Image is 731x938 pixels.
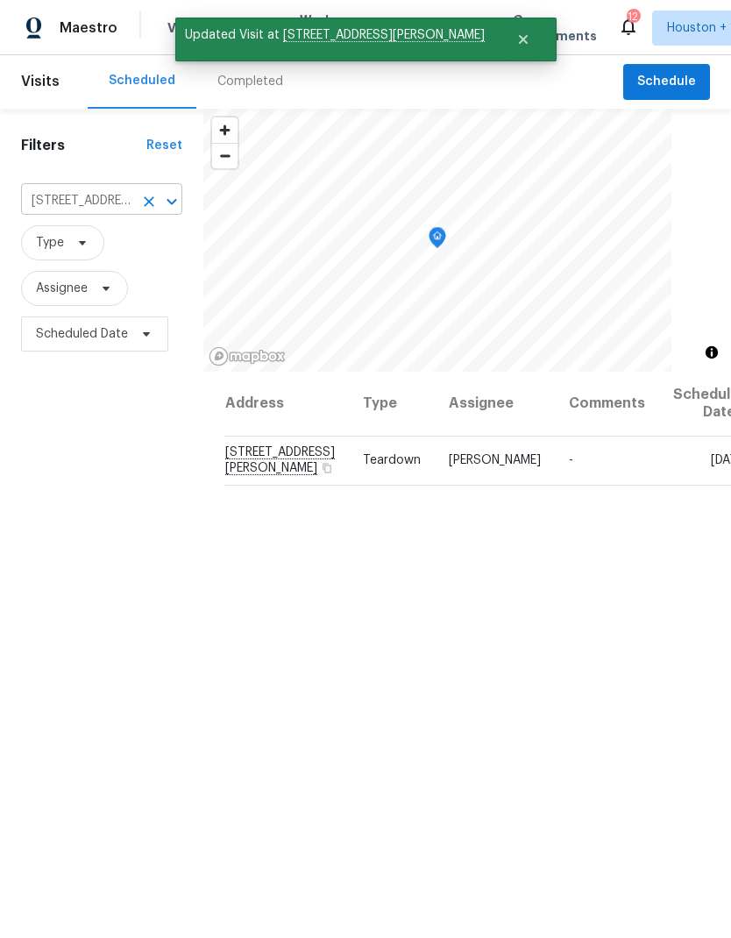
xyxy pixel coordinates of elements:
[513,12,597,44] span: Geo Assignments
[627,11,639,24] div: 12
[36,280,88,297] span: Assignee
[36,325,128,343] span: Scheduled Date
[349,372,435,437] th: Type
[175,18,494,53] span: Updated Visit at
[224,372,349,437] th: Address
[60,19,117,38] span: Maestro
[160,189,184,214] button: Open
[623,64,710,100] button: Schedule
[569,454,573,466] span: -
[137,189,161,214] button: Clear
[319,460,335,476] button: Copy Address
[494,22,552,57] button: Close
[109,73,175,89] div: Scheduled
[212,117,238,143] button: Zoom in
[203,109,671,372] canvas: Map
[21,62,60,102] span: Visits
[701,342,722,363] button: Toggle attribution
[21,188,133,215] input: Search for an address...
[300,12,344,44] span: Work Orders
[209,346,286,366] a: Mapbox homepage
[449,454,541,466] span: [PERSON_NAME]
[435,372,555,437] th: Assignee
[36,234,64,252] span: Type
[167,20,203,36] span: Visits
[146,138,182,153] div: Reset
[555,372,659,437] th: Comments
[212,143,238,168] button: Zoom out
[21,137,146,155] h1: Filters
[212,144,238,168] span: Zoom out
[429,226,446,253] div: Map marker
[217,74,283,89] div: Completed
[363,454,421,466] span: Teardown
[637,71,696,93] span: Schedule
[706,343,717,362] span: Toggle attribution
